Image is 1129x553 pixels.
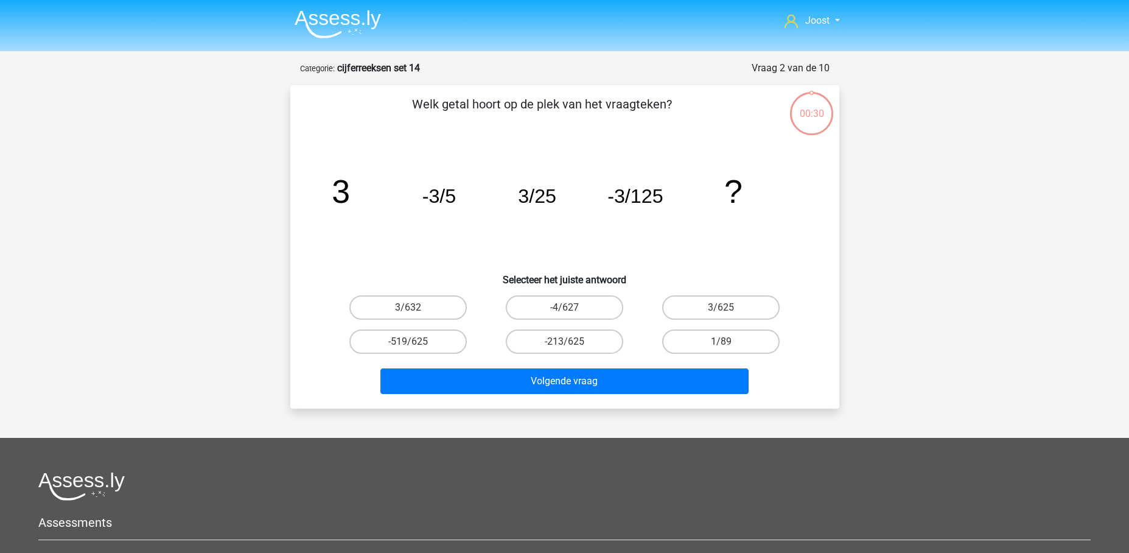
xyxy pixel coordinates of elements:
label: -4/627 [506,295,623,320]
h5: Assessments [38,515,1091,530]
img: Assessly [295,10,381,38]
span: Joost [805,15,830,26]
label: -213/625 [506,329,623,354]
tspan: 3 [332,173,350,210]
tspan: ? [724,173,743,210]
button: Volgende vraag [380,368,749,394]
tspan: 3/25 [518,185,556,207]
label: -519/625 [349,329,467,354]
tspan: -3/125 [607,185,663,207]
h6: Selecteer het juiste antwoord [310,264,820,286]
div: 00:30 [789,91,834,121]
label: 1/89 [662,329,780,354]
img: Assessly logo [38,472,125,501]
a: Joost [780,13,844,28]
div: Vraag 2 van de 10 [752,61,830,76]
label: 3/625 [662,295,780,320]
strong: cijferreeksen set 14 [337,62,420,74]
tspan: -3/5 [422,185,456,207]
label: 3/632 [349,295,467,320]
small: Categorie: [300,64,335,73]
p: Welk getal hoort op de plek van het vraagteken? [310,95,774,132]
